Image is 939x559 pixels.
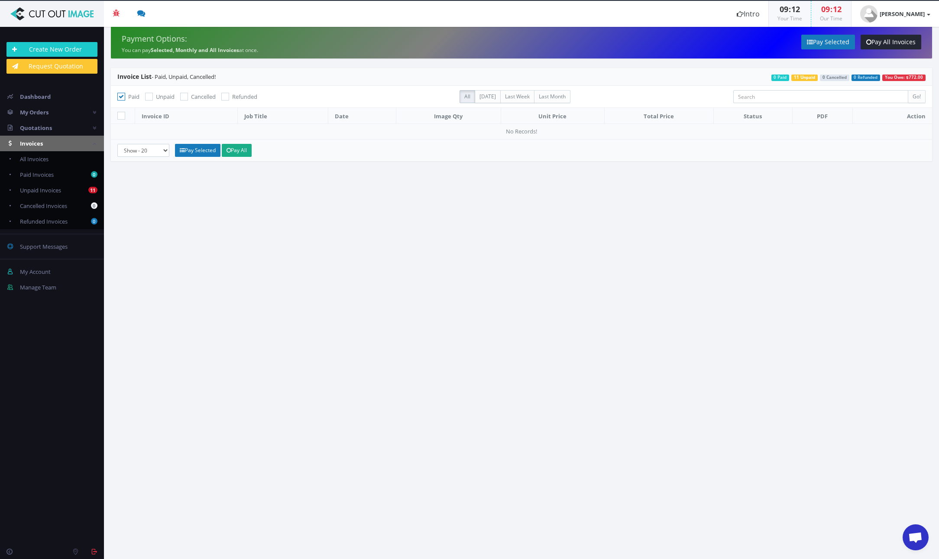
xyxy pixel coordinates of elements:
[821,4,830,14] span: 09
[501,108,604,124] th: Unit Price
[151,46,239,54] strong: Selected, Monthly and All Invoices
[791,75,818,81] span: 11 Unpaid
[237,108,328,124] th: Job Title
[20,202,67,210] span: Cancelled Invoices
[222,144,252,157] a: Pay All
[156,93,175,101] span: Unpaid
[175,144,220,157] a: Pay Selected
[788,4,791,14] span: :
[91,202,97,209] b: 0
[852,1,939,27] a: [PERSON_NAME]
[500,90,534,103] label: Last Week
[820,75,849,81] span: 0 Cancelled
[191,93,216,101] span: Cancelled
[117,72,152,81] span: Invoice List
[728,1,768,27] a: Intro
[605,108,714,124] th: Total Price
[20,283,56,291] span: Manage Team
[122,46,258,54] small: You can pay at once.
[20,186,61,194] span: Unpaid Invoices
[475,90,501,103] label: [DATE]
[860,5,877,23] img: user_default.jpg
[460,90,475,103] label: All
[908,90,926,103] input: Go!
[777,15,802,22] small: Your Time
[6,59,97,74] a: Request Quotation
[20,124,52,132] span: Quotations
[128,93,139,101] span: Paid
[20,268,51,276] span: My Account
[122,35,515,43] h4: Payment Options:
[830,4,833,14] span: :
[833,4,842,14] span: 12
[853,108,932,124] th: Action
[713,108,792,124] th: Status
[20,93,51,101] span: Dashboard
[820,15,842,22] small: Our Time
[20,218,68,225] span: Refunded Invoices
[117,73,216,81] span: - Paid, Unpaid, Cancelled!
[792,108,853,124] th: PDF
[20,243,68,250] span: Support Messages
[20,171,54,179] span: Paid Invoices
[801,35,855,49] a: Pay Selected
[328,108,396,124] th: Date
[903,524,929,550] div: Open chat
[20,140,43,147] span: Invoices
[791,4,800,14] span: 12
[733,90,908,103] input: Search
[852,75,881,81] span: 0 Refunded
[861,35,921,49] a: Pay All Invoices
[91,171,97,178] b: 0
[232,93,257,101] span: Refunded
[88,187,97,193] b: 11
[20,155,49,163] span: All Invoices
[396,108,501,124] th: Image Qty
[135,108,238,124] th: Invoice ID
[91,218,97,224] b: 0
[771,75,790,81] span: 0 Paid
[534,90,570,103] label: Last Month
[6,7,97,20] img: Cut Out Image
[111,124,932,139] td: No Records!
[882,75,926,81] span: You Owe: $772.00
[20,108,49,116] span: My Orders
[880,10,925,18] strong: [PERSON_NAME]
[780,4,788,14] span: 09
[6,42,97,57] a: Create New Order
